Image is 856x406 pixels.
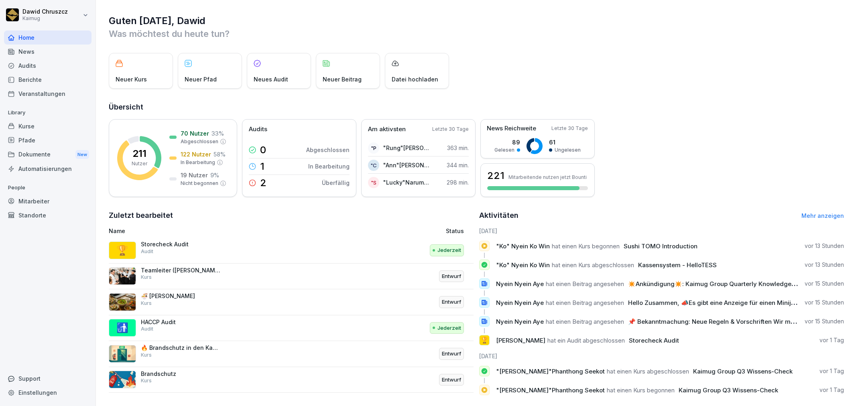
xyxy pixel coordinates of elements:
[479,227,844,235] h6: [DATE]
[141,351,152,359] p: Kurs
[368,142,379,154] div: "P
[496,386,605,394] span: "[PERSON_NAME]"Phanthong Seekot
[546,280,624,288] span: hat einen Beitrag angesehen
[109,264,474,290] a: Teamleiter ([PERSON_NAME])KursEntwurf
[546,299,624,307] span: hat einen Beitrag angesehen
[109,289,474,315] a: 🍜 [PERSON_NAME]KursEntwurf
[446,227,464,235] p: Status
[607,367,689,375] span: hat einen Kurs abgeschlossen
[141,344,221,351] p: 🔥 Brandschutz in den Kantinen
[819,386,844,394] p: vor 1 Tag
[383,161,429,169] p: "Ann"[PERSON_NAME]
[368,125,406,134] p: Am aktivsten
[308,162,350,171] p: In Bearbeitung
[109,227,339,235] p: Name
[368,177,379,188] div: "S
[4,119,91,133] a: Kurse
[22,16,68,21] p: Kaimug
[805,261,844,269] p: vor 13 Stunden
[4,208,91,222] a: Standorte
[260,162,264,171] p: 1
[181,159,215,166] p: In Bearbeitung
[116,75,147,83] p: Neuer Kurs
[141,274,152,281] p: Kurs
[210,171,219,179] p: 9 %
[260,145,266,155] p: 0
[496,367,605,375] span: "[PERSON_NAME]"Phanthong Seekot
[442,350,461,358] p: Entwurf
[4,133,91,147] div: Pfade
[494,146,514,154] p: Gelesen
[141,377,152,384] p: Kurs
[4,162,91,176] a: Automatisierungen
[323,75,362,83] p: Neuer Beitrag
[819,336,844,344] p: vor 1 Tag
[181,138,218,145] p: Abgeschlossen
[4,73,91,87] a: Berichte
[109,315,474,341] a: 🚮HACCP AuditAuditJederzeit
[249,125,267,134] p: Audits
[4,30,91,45] div: Home
[481,335,488,346] p: 🏆
[479,210,518,221] h2: Aktivitäten
[116,243,128,258] p: 🏆
[479,352,844,360] h6: [DATE]
[109,341,474,367] a: 🔥 Brandschutz in den KantinenKursEntwurf
[496,280,544,288] span: Nyein Nyein Aye
[487,124,536,133] p: News Reichweite
[4,87,91,101] a: Veranstaltungen
[555,146,581,154] p: Ungelesen
[4,386,91,400] a: Einstellungen
[213,150,226,158] p: 58 %
[141,300,152,307] p: Kurs
[181,150,211,158] p: 122 Nutzer
[4,147,91,162] div: Dokumente
[109,210,474,221] h2: Zuletzt bearbeitet
[211,129,224,138] p: 33 %
[383,178,429,187] p: "Lucky"Narumon Sugdee
[496,299,544,307] span: Nyein Nyein Aye
[547,337,625,344] span: hat ein Audit abgeschlossen
[496,337,545,344] span: [PERSON_NAME]
[109,371,136,388] img: b0iy7e1gfawqjs4nezxuanzk.png
[141,248,153,255] p: Audit
[254,75,288,83] p: Neues Audit
[638,261,717,269] span: Kassensystem - HelloTESS
[4,147,91,162] a: DokumenteNew
[693,367,793,375] span: Kaimug Group Q3 Wissens-Check
[181,129,209,138] p: 70 Nutzer
[624,242,697,250] span: Sushi TOMO Introduction
[116,321,128,335] p: 🚮
[109,101,844,113] h2: Übersicht
[442,376,461,384] p: Entwurf
[494,138,520,146] p: 89
[496,318,544,325] span: Nyein Nyein Aye
[432,126,469,133] p: Letzte 30 Tage
[629,337,679,344] span: Storecheck Audit
[447,178,469,187] p: 298 min.
[607,386,675,394] span: hat einen Kurs begonnen
[442,272,461,280] p: Entwurf
[4,194,91,208] div: Mitarbeiter
[383,144,429,152] p: "Rung"[PERSON_NAME]
[109,293,136,311] img: kcbrm6dpgkna49ar91ez3gqo.png
[4,371,91,386] div: Support
[442,298,461,306] p: Entwurf
[552,242,620,250] span: hat einen Kurs begonnen
[141,292,221,300] p: 🍜 [PERSON_NAME]
[437,324,461,332] p: Jederzeit
[4,45,91,59] a: News
[805,242,844,250] p: vor 13 Stunden
[181,180,218,187] p: Nicht begonnen
[141,319,221,326] p: HACCP Audit
[4,106,91,119] p: Library
[801,212,844,219] a: Mehr anzeigen
[185,75,217,83] p: Neuer Pfad
[132,160,147,167] p: Nutzer
[805,298,844,307] p: vor 15 Stunden
[805,280,844,288] p: vor 15 Stunden
[322,179,350,187] p: Überfällig
[496,242,550,250] span: "Ko" Nyein Ko Win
